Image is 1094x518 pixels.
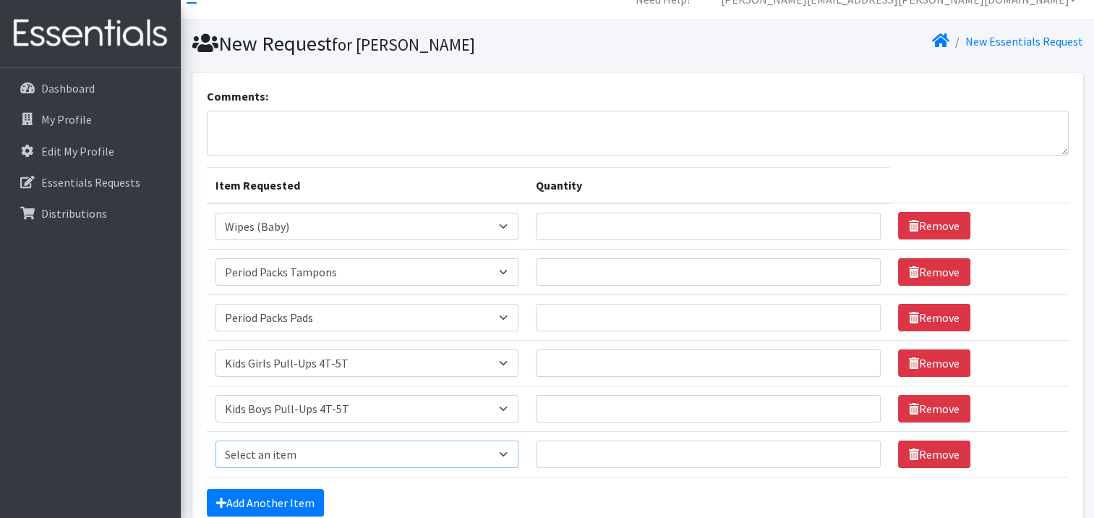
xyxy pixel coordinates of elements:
[6,9,175,58] img: HumanEssentials
[192,31,633,56] h1: New Request
[527,167,889,203] th: Quantity
[898,212,970,239] a: Remove
[6,199,175,228] a: Distributions
[898,441,970,468] a: Remove
[6,168,175,197] a: Essentials Requests
[41,81,95,95] p: Dashboard
[6,74,175,103] a: Dashboard
[6,105,175,134] a: My Profile
[6,137,175,166] a: Edit My Profile
[207,167,527,203] th: Item Requested
[207,88,268,105] label: Comments:
[898,349,970,377] a: Remove
[898,304,970,331] a: Remove
[898,258,970,286] a: Remove
[965,34,1083,48] a: New Essentials Request
[898,395,970,423] a: Remove
[332,34,475,55] small: for [PERSON_NAME]
[41,206,107,221] p: Distributions
[41,112,92,127] p: My Profile
[41,144,114,158] p: Edit My Profile
[207,489,324,517] a: Add Another Item
[41,175,140,190] p: Essentials Requests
